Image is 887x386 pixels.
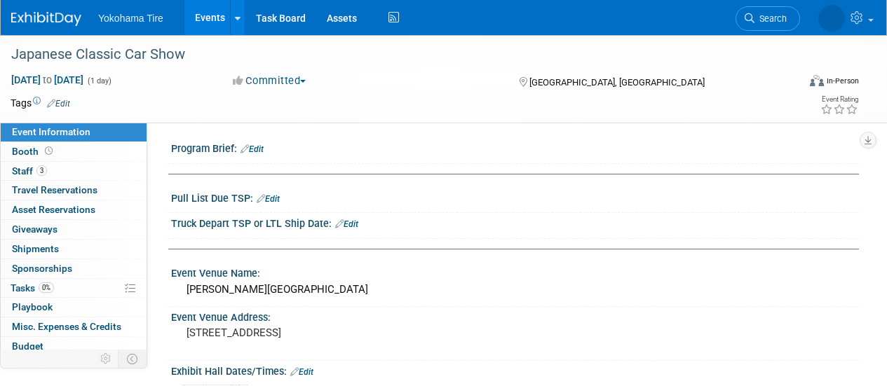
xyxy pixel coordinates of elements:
[11,74,84,86] span: [DATE] [DATE]
[820,96,858,103] div: Event Rating
[241,144,264,154] a: Edit
[12,263,72,274] span: Sponsorships
[11,12,81,26] img: ExhibitDay
[335,219,358,229] a: Edit
[11,96,70,110] td: Tags
[12,243,59,254] span: Shipments
[826,76,859,86] div: In-Person
[94,350,119,368] td: Personalize Event Tab Strip
[810,75,824,86] img: Format-Inperson.png
[42,146,55,156] span: Booth not reserved yet
[818,5,845,32] img: GEOFF DUNIVIN
[36,165,47,176] span: 3
[171,188,859,206] div: Pull List Due TSP:
[171,138,859,156] div: Program Brief:
[6,42,787,67] div: Japanese Classic Car Show
[257,194,280,204] a: Edit
[1,162,147,181] a: Staff3
[1,337,147,356] a: Budget
[12,184,97,195] span: Travel Reservations
[182,279,848,301] div: [PERSON_NAME][GEOGRAPHIC_DATA]
[41,74,54,85] span: to
[98,13,163,24] span: Yokohama Tire
[171,307,859,324] div: Event Venue Address:
[12,223,57,235] span: Giveaways
[1,279,147,298] a: Tasks0%
[1,142,147,161] a: Booth
[735,73,859,94] div: Event Format
[119,350,147,368] td: Toggle Event Tabs
[171,213,859,231] div: Truck Depart TSP or LTL Ship Date:
[187,326,442,339] pre: [STREET_ADDRESS]
[1,220,147,239] a: Giveaways
[1,298,147,317] a: Playbook
[39,282,54,293] span: 0%
[12,126,90,137] span: Event Information
[171,263,859,280] div: Event Venue Name:
[1,317,147,336] a: Misc. Expenses & Credits
[1,259,147,278] a: Sponsorships
[1,240,147,259] a: Shipments
[12,301,53,312] span: Playbook
[290,367,313,377] a: Edit
[1,181,147,200] a: Travel Reservations
[1,200,147,219] a: Asset Reservations
[12,321,121,332] span: Misc. Expenses & Credits
[736,6,800,31] a: Search
[12,204,95,215] span: Asset Reservations
[171,361,859,379] div: Exhibit Hall Dates/Times:
[12,340,43,352] span: Budget
[228,74,311,88] button: Committed
[1,123,147,142] a: Event Information
[47,99,70,109] a: Edit
[11,282,54,294] span: Tasks
[12,165,47,177] span: Staff
[86,76,111,85] span: (1 day)
[529,77,705,88] span: [GEOGRAPHIC_DATA], [GEOGRAPHIC_DATA]
[12,146,55,157] span: Booth
[754,13,787,24] span: Search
